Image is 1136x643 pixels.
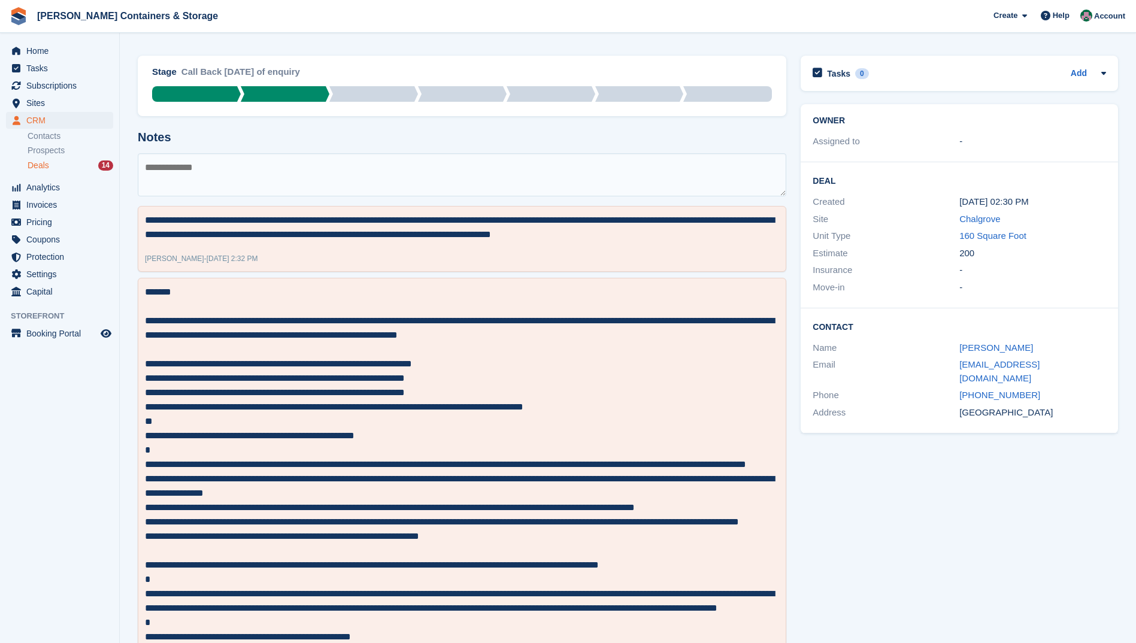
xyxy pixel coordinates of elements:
div: Site [813,213,959,226]
a: menu [6,112,113,129]
a: Chalgrove [959,214,1000,224]
a: [EMAIL_ADDRESS][DOMAIN_NAME] [959,359,1040,383]
div: 200 [959,247,1106,260]
span: Invoices [26,196,98,213]
div: [DATE] 02:30 PM [959,195,1106,209]
a: menu [6,60,113,77]
div: Stage [152,65,177,79]
div: Name [813,341,959,355]
a: menu [6,179,113,196]
a: menu [6,248,113,265]
a: [PHONE_NUMBER] [959,390,1040,400]
div: 14 [98,160,113,171]
h2: Contact [813,320,1106,332]
img: Julia Marcham [1080,10,1092,22]
span: Coupons [26,231,98,248]
div: Move-in [813,281,959,295]
a: Prospects [28,144,113,157]
div: - [145,253,258,264]
span: Subscriptions [26,77,98,94]
span: Help [1053,10,1070,22]
a: 160 Square Foot [959,230,1026,241]
div: - [959,263,1106,277]
div: Assigned to [813,135,959,148]
a: menu [6,231,113,248]
div: [GEOGRAPHIC_DATA] [959,406,1106,420]
a: Add [1071,67,1087,81]
a: menu [6,325,113,342]
a: menu [6,214,113,230]
span: Capital [26,283,98,300]
div: Address [813,406,959,420]
a: menu [6,77,113,94]
a: menu [6,283,113,300]
img: stora-icon-8386f47178a22dfd0bd8f6a31ec36ba5ce8667c1dd55bd0f319d3a0aa187defe.svg [10,7,28,25]
span: Protection [26,248,98,265]
span: Analytics [26,179,98,196]
h2: Tasks [827,68,850,79]
h2: Deal [813,174,1106,186]
h2: Notes [138,131,786,144]
div: 0 [855,68,869,79]
span: Settings [26,266,98,283]
div: Insurance [813,263,959,277]
div: - [959,135,1106,148]
a: Contacts [28,131,113,142]
span: Sites [26,95,98,111]
div: Unit Type [813,229,959,243]
span: Create [993,10,1017,22]
span: Storefront [11,310,119,322]
span: Booking Portal [26,325,98,342]
span: [DATE] 2:32 PM [207,254,258,263]
span: Pricing [26,214,98,230]
a: Deals 14 [28,159,113,172]
a: menu [6,43,113,59]
span: CRM [26,112,98,129]
div: - [959,281,1106,295]
span: Account [1094,10,1125,22]
a: [PERSON_NAME] Containers & Storage [32,6,223,26]
a: Preview store [99,326,113,341]
div: Call Back [DATE] of enquiry [181,65,300,86]
span: Home [26,43,98,59]
h2: Owner [813,116,1106,126]
span: Tasks [26,60,98,77]
span: Prospects [28,145,65,156]
div: Created [813,195,959,209]
a: [PERSON_NAME] [959,342,1033,353]
div: Email [813,358,959,385]
div: Estimate [813,247,959,260]
div: Phone [813,389,959,402]
a: menu [6,266,113,283]
span: [PERSON_NAME] [145,254,204,263]
a: menu [6,196,113,213]
a: menu [6,95,113,111]
span: Deals [28,160,49,171]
